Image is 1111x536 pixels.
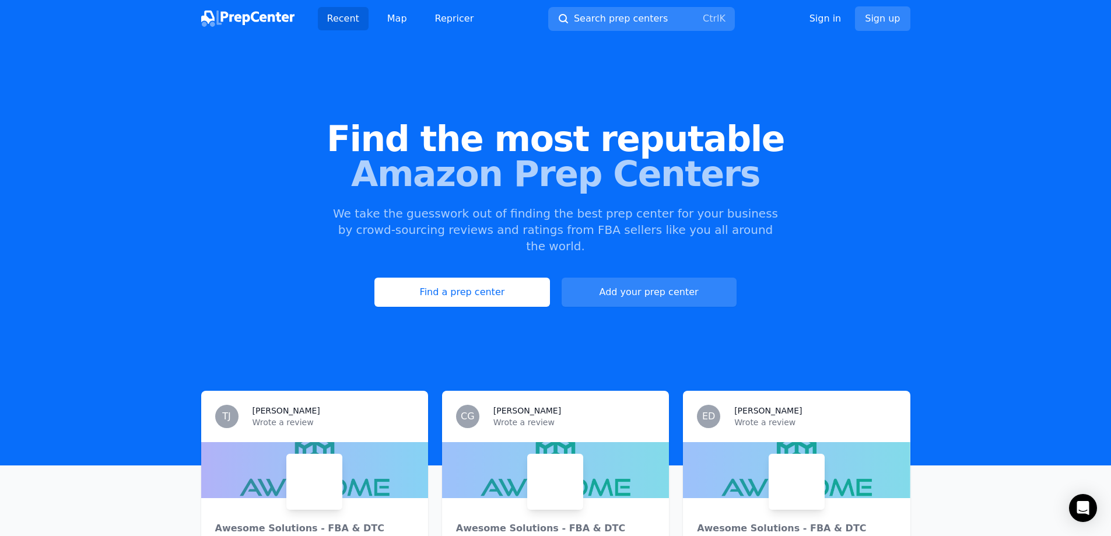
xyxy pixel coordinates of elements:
p: Wrote a review [253,416,414,428]
a: Repricer [426,7,483,30]
h3: [PERSON_NAME] [253,405,320,416]
div: Open Intercom Messenger [1069,494,1097,522]
h3: [PERSON_NAME] [734,405,802,416]
span: CG [461,412,475,421]
a: Add your prep center [562,278,737,307]
button: Search prep centersCtrlK [548,7,735,31]
kbd: K [719,13,726,24]
p: Wrote a review [493,416,655,428]
img: Awesome Solutions - FBA & DTC Fulfillment [771,456,822,507]
h3: [PERSON_NAME] [493,405,561,416]
a: Map [378,7,416,30]
img: PrepCenter [201,10,295,27]
span: Search prep centers [574,12,668,26]
kbd: Ctrl [703,13,719,24]
a: Sign in [809,12,842,26]
span: Amazon Prep Centers [19,156,1092,191]
a: Sign up [855,6,910,31]
a: Recent [318,7,369,30]
img: Awesome Solutions - FBA & DTC Fulfillment [530,456,581,507]
span: TJ [222,412,231,421]
img: Awesome Solutions - FBA & DTC Fulfillment [289,456,340,507]
span: ED [702,412,715,421]
span: Find the most reputable [19,121,1092,156]
p: Wrote a review [734,416,896,428]
a: Find a prep center [374,278,549,307]
p: We take the guesswork out of finding the best prep center for your business by crowd-sourcing rev... [332,205,780,254]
